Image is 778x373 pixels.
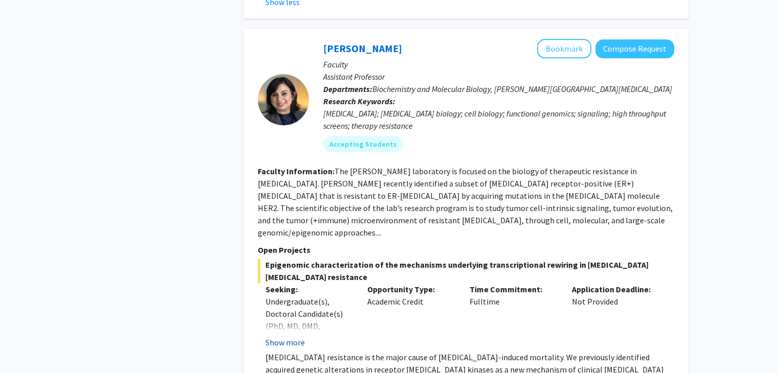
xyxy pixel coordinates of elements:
div: [MEDICAL_DATA]; [MEDICAL_DATA] biology; cell biology; functional genomics; signaling; high throug... [323,107,674,132]
button: Show more [265,336,305,348]
p: Seeking: [265,283,352,295]
p: Opportunity Type: [367,283,454,295]
p: Time Commitment: [470,283,557,295]
b: Departments: [323,84,372,94]
button: Compose Request to Utthara Nayar [595,39,674,58]
fg-read-more: The [PERSON_NAME] laboratory is focused on the biology of therapeutic resistance in [MEDICAL_DATA... [258,166,673,238]
a: [PERSON_NAME] [323,42,402,55]
p: Faculty [323,58,674,71]
span: Biochemistry and Molecular Biology, [PERSON_NAME][GEOGRAPHIC_DATA][MEDICAL_DATA] [372,84,672,94]
span: Epigenomic characterization of the mechanisms underlying transcriptional rewiring in [MEDICAL_DAT... [258,259,674,283]
div: Not Provided [564,283,666,348]
iframe: Chat [8,327,43,365]
div: Fulltime [462,283,564,348]
b: Research Keywords: [323,96,395,106]
p: Application Deadline: [572,283,659,295]
b: Faculty Information: [258,166,335,176]
button: Add Utthara Nayar to Bookmarks [537,39,591,58]
div: Academic Credit [360,283,462,348]
p: Open Projects [258,244,674,256]
p: Assistant Professor [323,71,674,83]
mat-chip: Accepting Students [323,136,403,152]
